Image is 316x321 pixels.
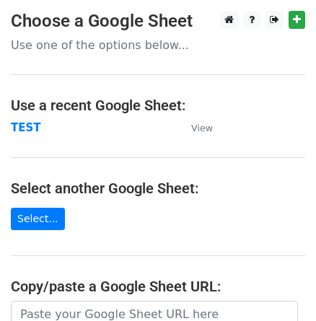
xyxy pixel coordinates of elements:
h4: Use a recent Google Sheet: [11,97,305,114]
h3: Choose a Google Sheet [11,11,305,32]
h4: Select another Google Sheet: [11,180,305,197]
h4: Copy/paste a Google Sheet URL: [11,278,305,295]
small: View [191,123,213,133]
a: View [177,121,213,134]
a: TEST [11,121,41,134]
p: Use one of the options below... [11,38,305,53]
a: Select... [11,208,65,230]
